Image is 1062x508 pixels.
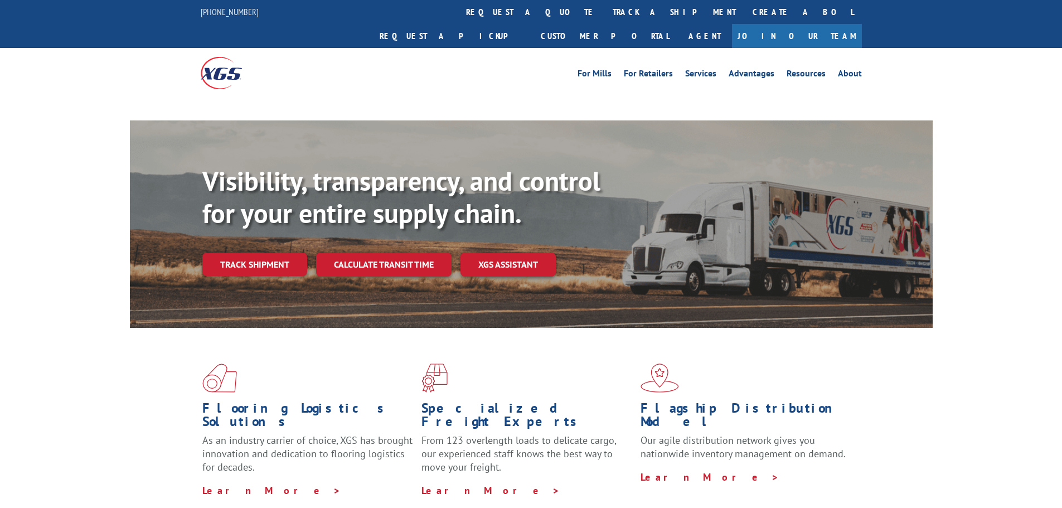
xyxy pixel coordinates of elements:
[838,69,862,81] a: About
[371,24,532,48] a: Request a pickup
[685,69,716,81] a: Services
[578,69,612,81] a: For Mills
[202,253,307,276] a: Track shipment
[532,24,677,48] a: Customer Portal
[641,434,846,460] span: Our agile distribution network gives you nationwide inventory management on demand.
[202,163,600,230] b: Visibility, transparency, and control for your entire supply chain.
[421,434,632,483] p: From 123 overlength loads to delicate cargo, our experienced staff knows the best way to move you...
[677,24,732,48] a: Agent
[641,364,679,393] img: xgs-icon-flagship-distribution-model-red
[624,69,673,81] a: For Retailers
[316,253,452,277] a: Calculate transit time
[641,401,851,434] h1: Flagship Distribution Model
[202,364,237,393] img: xgs-icon-total-supply-chain-intelligence-red
[787,69,826,81] a: Resources
[202,434,413,473] span: As an industry carrier of choice, XGS has brought innovation and dedication to flooring logistics...
[421,484,560,497] a: Learn More >
[421,401,632,434] h1: Specialized Freight Experts
[202,401,413,434] h1: Flooring Logistics Solutions
[732,24,862,48] a: Join Our Team
[202,484,341,497] a: Learn More >
[201,6,259,17] a: [PHONE_NUMBER]
[460,253,556,277] a: XGS ASSISTANT
[421,364,448,393] img: xgs-icon-focused-on-flooring-red
[641,471,779,483] a: Learn More >
[729,69,774,81] a: Advantages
